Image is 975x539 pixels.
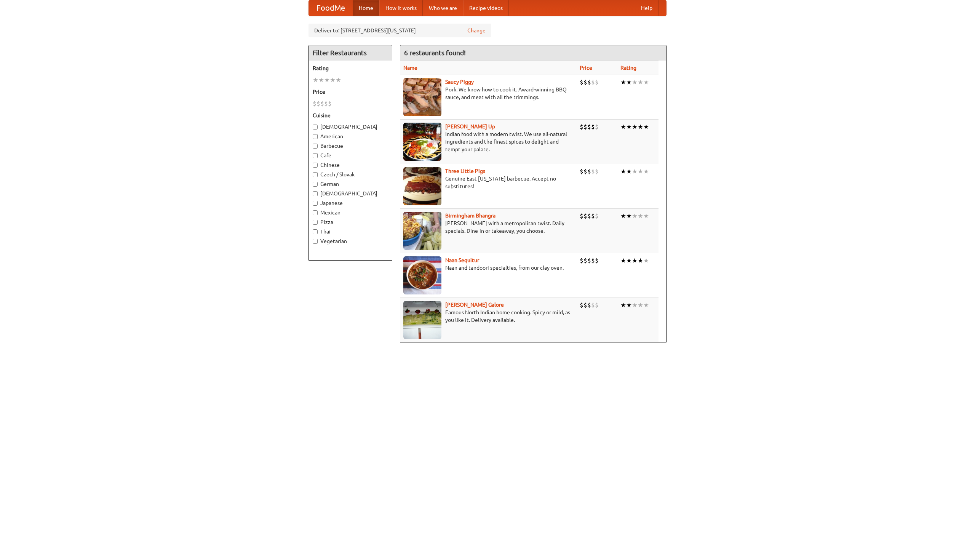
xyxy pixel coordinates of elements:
[632,212,638,220] li: ★
[313,180,388,188] label: German
[632,301,638,309] li: ★
[313,133,388,140] label: American
[587,123,591,131] li: $
[643,78,649,86] li: ★
[403,123,441,161] img: curryup.jpg
[638,167,643,176] li: ★
[313,220,318,225] input: Pizza
[591,78,595,86] li: $
[583,301,587,309] li: $
[620,78,626,86] li: ★
[403,219,574,235] p: [PERSON_NAME] with a metropolitan twist. Daily specials. Dine-in or takeaway, you choose.
[643,167,649,176] li: ★
[445,168,485,174] a: Three Little Pigs
[316,99,320,108] li: $
[620,167,626,176] li: ★
[324,99,328,108] li: $
[313,172,318,177] input: Czech / Slovak
[591,256,595,265] li: $
[330,76,336,84] li: ★
[403,301,441,339] img: currygalore.jpg
[313,201,318,206] input: Japanese
[591,301,595,309] li: $
[445,123,495,130] a: [PERSON_NAME] Up
[309,0,353,16] a: FoodMe
[580,123,583,131] li: $
[445,302,504,308] a: [PERSON_NAME] Galore
[632,167,638,176] li: ★
[587,212,591,220] li: $
[595,167,599,176] li: $
[313,210,318,215] input: Mexican
[587,256,591,265] li: $
[638,78,643,86] li: ★
[423,0,463,16] a: Who we are
[403,256,441,294] img: naansequitur.jpg
[313,182,318,187] input: German
[638,212,643,220] li: ★
[313,144,318,149] input: Barbecue
[638,123,643,131] li: ★
[445,213,495,219] a: Birmingham Bhangra
[626,212,632,220] li: ★
[595,212,599,220] li: $
[587,78,591,86] li: $
[403,212,441,250] img: bhangra.jpg
[403,264,574,272] p: Naan and tandoori specialties, from our clay oven.
[313,229,318,234] input: Thai
[379,0,423,16] a: How it works
[463,0,509,16] a: Recipe videos
[632,123,638,131] li: ★
[583,123,587,131] li: $
[595,78,599,86] li: $
[620,123,626,131] li: ★
[313,191,318,196] input: [DEMOGRAPHIC_DATA]
[580,65,592,71] a: Price
[403,86,574,101] p: Pork. We know how to cook it. Award-winning BBQ sauce, and meat with all the trimmings.
[587,301,591,309] li: $
[620,65,636,71] a: Rating
[467,27,486,34] a: Change
[591,212,595,220] li: $
[403,130,574,153] p: Indian food with a modern twist. We use all-natural ingredients and the finest spices to delight ...
[632,256,638,265] li: ★
[313,88,388,96] h5: Price
[583,167,587,176] li: $
[638,301,643,309] li: ★
[309,45,392,61] h4: Filter Restaurants
[595,123,599,131] li: $
[313,152,388,159] label: Cafe
[313,190,388,197] label: [DEMOGRAPHIC_DATA]
[404,49,466,56] ng-pluralize: 6 restaurants found!
[626,123,632,131] li: ★
[595,256,599,265] li: $
[313,134,318,139] input: American
[635,0,659,16] a: Help
[313,237,388,245] label: Vegetarian
[313,64,388,72] h5: Rating
[308,24,491,37] div: Deliver to: [STREET_ADDRESS][US_STATE]
[626,301,632,309] li: ★
[313,161,388,169] label: Chinese
[445,79,474,85] a: Saucy Piggy
[445,257,479,263] a: Naan Sequitur
[583,256,587,265] li: $
[580,301,583,309] li: $
[313,239,318,244] input: Vegetarian
[313,153,318,158] input: Cafe
[313,228,388,235] label: Thai
[595,301,599,309] li: $
[336,76,341,84] li: ★
[626,256,632,265] li: ★
[313,125,318,130] input: [DEMOGRAPHIC_DATA]
[580,212,583,220] li: $
[643,301,649,309] li: ★
[620,301,626,309] li: ★
[620,256,626,265] li: ★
